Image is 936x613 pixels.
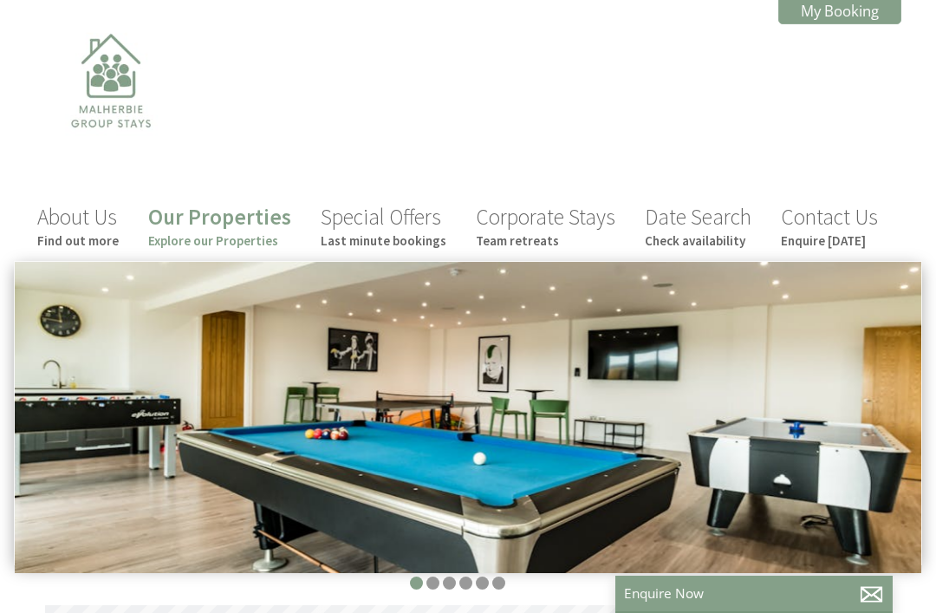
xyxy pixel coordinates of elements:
a: Date SearchCheck availability [645,203,751,249]
small: Explore our Properties [148,232,291,249]
a: Special OffersLast minute bookings [321,203,446,249]
a: Our PropertiesExplore our Properties [148,203,291,249]
p: Enquire Now [624,584,884,603]
a: Corporate StaysTeam retreats [476,203,615,249]
small: Last minute bookings [321,232,446,249]
small: Enquire [DATE] [781,232,878,249]
a: Contact UsEnquire [DATE] [781,203,878,249]
small: Check availability [645,232,751,249]
small: Find out more [37,232,119,249]
img: Malherbie Group Stays [24,23,198,196]
small: Team retreats [476,232,615,249]
a: About UsFind out more [37,203,119,249]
